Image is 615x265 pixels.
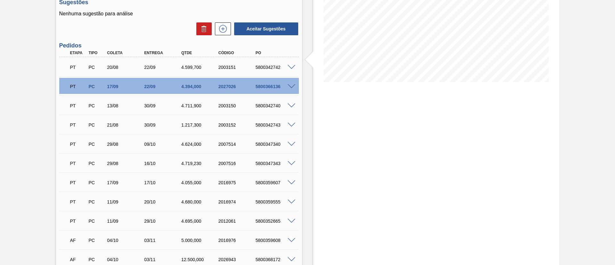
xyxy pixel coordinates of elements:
div: 03/11/2025 [143,257,184,262]
div: 17/10/2025 [143,180,184,185]
div: 2003150 [217,103,258,108]
div: Pedido de Compra [87,122,106,128]
div: 2012061 [217,219,258,224]
div: Pedido de Compra [87,180,106,185]
div: 1.217,300 [180,122,221,128]
div: 4.055,000 [180,180,221,185]
div: 5800359607 [254,180,296,185]
div: 5800359555 [254,199,296,204]
div: Pedido de Compra [87,161,106,166]
p: PT [70,84,86,89]
div: 04/10/2025 [105,238,147,243]
p: PT [70,180,86,185]
div: Pedido em Trânsito [69,176,88,190]
p: AF [70,257,86,262]
div: 2007514 [217,142,258,147]
div: 29/08/2025 [105,142,147,147]
div: Pedido de Compra [87,103,106,108]
div: Etapa [69,51,88,55]
div: Tipo [87,51,106,55]
div: Nova sugestão [212,22,231,35]
div: 4.394,000 [180,84,221,89]
div: Pedido de Compra [87,65,106,70]
div: 20/10/2025 [143,199,184,204]
div: 16/10/2025 [143,161,184,166]
div: 4.711,900 [180,103,221,108]
div: Pedido em Trânsito [69,214,88,228]
div: Pedido de Compra [87,257,106,262]
p: Nenhuma sugestão para análise [59,11,299,17]
div: 4.599,700 [180,65,221,70]
div: 20/08/2025 [105,65,147,70]
div: Aguardando Faturamento [69,233,88,247]
div: Pedido em Trânsito [69,137,88,151]
div: 13/08/2025 [105,103,147,108]
div: 11/09/2025 [105,199,147,204]
div: Código [217,51,258,55]
div: Qtde [180,51,221,55]
div: 4.719,230 [180,161,221,166]
div: Pedido em Trânsito [69,156,88,170]
div: 22/09/2025 [143,84,184,89]
div: 2016974 [217,199,258,204]
p: PT [70,161,86,166]
div: Pedido de Compra [87,238,106,243]
div: Pedido de Compra [87,219,106,224]
div: Pedido de Compra [87,199,106,204]
button: Aceitar Sugestões [234,22,298,35]
div: 21/08/2025 [105,122,147,128]
p: PT [70,122,86,128]
div: Entrega [143,51,184,55]
div: 5800342742 [254,65,296,70]
div: 30/09/2025 [143,122,184,128]
div: 5800342743 [254,122,296,128]
div: Pedido de Compra [87,84,106,89]
div: 5800359608 [254,238,296,243]
p: AF [70,238,86,243]
div: Pedido de Compra [87,142,106,147]
div: 2016975 [217,180,258,185]
div: 17/09/2025 [105,180,147,185]
div: 5800347343 [254,161,296,166]
div: PO [254,51,296,55]
p: PT [70,103,86,108]
div: 2007516 [217,161,258,166]
div: Pedido em Trânsito [69,99,88,113]
div: 29/08/2025 [105,161,147,166]
div: 2003152 [217,122,258,128]
div: 22/09/2025 [143,65,184,70]
div: 29/10/2025 [143,219,184,224]
div: 5800342740 [254,103,296,108]
div: Pedido em Trânsito [69,79,88,94]
div: Pedido em Trânsito [69,118,88,132]
div: Coleta [105,51,147,55]
p: PT [70,199,86,204]
div: 30/09/2025 [143,103,184,108]
div: 5800368172 [254,257,296,262]
div: 4.624,000 [180,142,221,147]
div: 17/09/2025 [105,84,147,89]
p: PT [70,65,86,70]
div: 04/10/2025 [105,257,147,262]
div: 09/10/2025 [143,142,184,147]
div: 11/09/2025 [105,219,147,224]
div: 5800347340 [254,142,296,147]
div: 03/11/2025 [143,238,184,243]
div: 2003151 [217,65,258,70]
p: PT [70,219,86,224]
div: Aceitar Sugestões [231,22,299,36]
div: 4.695,000 [180,219,221,224]
div: Excluir Sugestões [193,22,212,35]
p: PT [70,142,86,147]
div: 4.680,000 [180,199,221,204]
div: 5800352665 [254,219,296,224]
div: 2026943 [217,257,258,262]
div: 2016976 [217,238,258,243]
div: Pedido em Trânsito [69,195,88,209]
div: 2027026 [217,84,258,89]
div: Pedido em Trânsito [69,60,88,74]
div: 5.000,000 [180,238,221,243]
h3: Pedidos [59,42,299,49]
div: 12.500,000 [180,257,221,262]
div: 5800366136 [254,84,296,89]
